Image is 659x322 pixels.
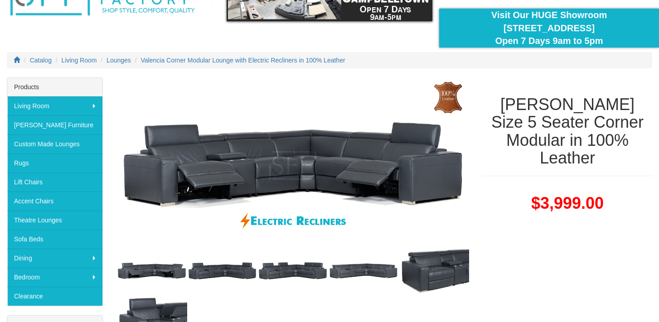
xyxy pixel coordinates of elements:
a: [PERSON_NAME] Furniture [7,115,102,135]
a: Bedroom [7,268,102,287]
a: Rugs [7,154,102,173]
a: Catalog [30,57,52,64]
div: Products [7,78,102,96]
h1: [PERSON_NAME] Size 5 Seater Corner Modular in 100% Leather [483,96,652,167]
a: Clearance [7,287,102,306]
a: Lift Chairs [7,173,102,192]
a: Dining [7,249,102,268]
a: Accent Chairs [7,192,102,211]
a: Lounges [107,57,131,64]
div: Visit Our HUGE Showroom [STREET_ADDRESS] Open 7 Days 9am to 5pm [446,9,652,48]
span: $3,999.00 [531,194,604,212]
a: Custom Made Lounges [7,135,102,154]
a: Sofa Beds [7,230,102,249]
a: Valencia Corner Modular Lounge with Electric Recliners in 100% Leather [141,57,345,64]
a: Theatre Lounges [7,211,102,230]
a: Living Room [62,57,97,64]
a: Living Room [7,96,102,115]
